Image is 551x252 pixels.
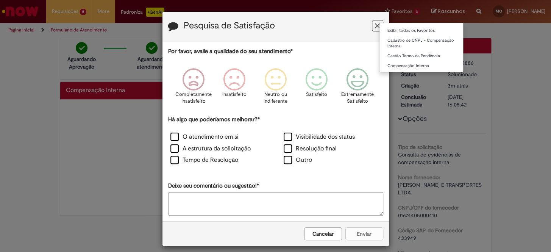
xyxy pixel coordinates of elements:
[256,63,295,114] div: Neutro ou indiferente
[379,27,463,35] a: Exibir todos os Favoritos
[379,23,464,72] ul: Favoritos
[170,144,251,153] label: A estrutura da solicitação
[284,133,355,141] label: Visibilidade dos status
[168,47,293,55] label: Por favor, avalie a qualidade do seu atendimento*
[222,91,247,98] p: Insatisfeito
[379,62,463,70] a: Compensação Interna
[306,91,327,98] p: Satisfeito
[379,52,463,60] a: Gestão Termo de Pendência
[341,91,374,105] p: Extremamente Satisfeito
[170,156,238,164] label: Tempo de Resolução
[184,21,275,31] label: Pesquisa de Satisfação
[168,116,383,167] div: Há algo que poderíamos melhorar?*
[338,63,377,114] div: Extremamente Satisfeito
[379,36,463,50] a: Cadastro de CNPJ - Compensação Interna
[168,182,259,190] label: Deixe seu comentário ou sugestão!*
[215,63,254,114] div: Insatisfeito
[170,133,239,141] label: O atendimento em si
[304,227,342,240] button: Cancelar
[175,91,212,105] p: Completamente Insatisfeito
[284,144,337,153] label: Resolução final
[284,156,312,164] label: Outro
[262,91,289,105] p: Neutro ou indiferente
[297,63,336,114] div: Satisfeito
[174,63,213,114] div: Completamente Insatisfeito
